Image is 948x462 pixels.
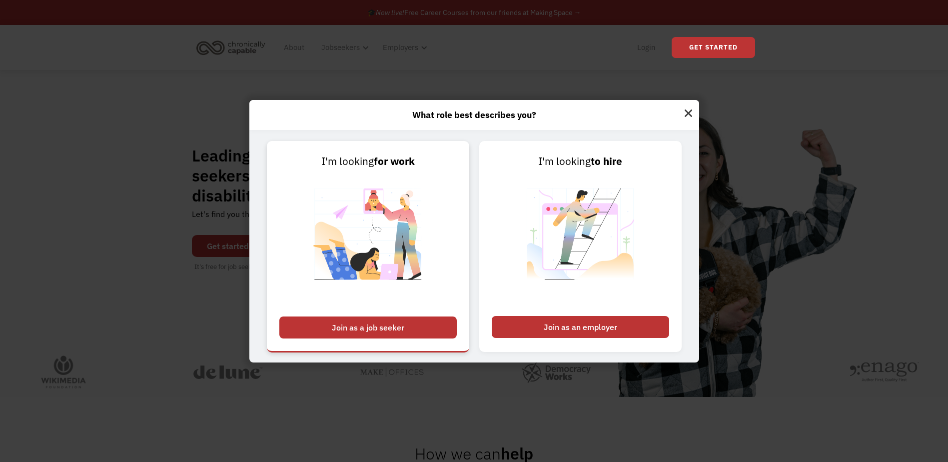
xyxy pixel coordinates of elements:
[479,141,682,352] a: I'm lookingto hireJoin as an employer
[306,169,430,311] img: Chronically Capable Personalized Job Matching
[492,316,669,338] div: Join as an employer
[631,31,662,63] a: Login
[267,141,469,352] a: I'm lookingfor workJoin as a job seeker
[591,154,622,168] strong: to hire
[321,41,360,53] div: Jobseekers
[193,36,268,58] img: Chronically Capable logo
[374,154,415,168] strong: for work
[278,31,310,63] a: About
[412,109,536,120] strong: What role best describes you?
[279,316,457,338] div: Join as a job seeker
[377,31,430,63] div: Employers
[383,41,418,53] div: Employers
[315,31,372,63] div: Jobseekers
[672,37,755,58] a: Get Started
[193,36,273,58] a: home
[279,153,457,169] div: I'm looking
[492,153,669,169] div: I'm looking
